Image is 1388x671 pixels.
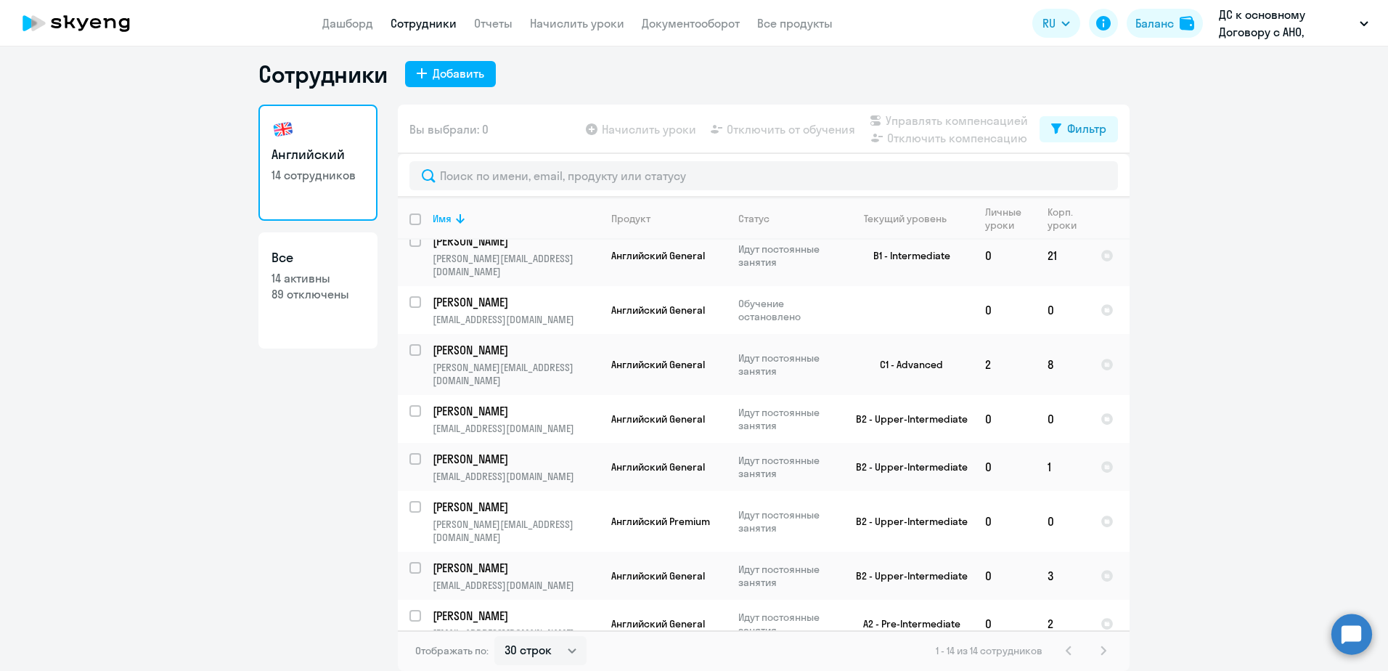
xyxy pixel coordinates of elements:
[985,206,1026,232] div: Личные уроки
[757,16,833,30] a: Все продукты
[738,611,838,637] p: Идут постоянные занятия
[433,608,597,624] p: [PERSON_NAME]
[642,16,740,30] a: Документооборот
[1042,15,1056,32] span: RU
[433,560,599,576] a: [PERSON_NAME]
[738,243,838,269] p: Идут постоянные занятия
[1036,225,1089,286] td: 21
[838,600,973,648] td: A2 - Pre-Intermediate
[272,167,364,183] p: 14 сотрудников
[973,395,1036,443] td: 0
[738,212,838,225] div: Статус
[409,121,489,138] span: Вы выбрали: 0
[850,212,973,225] div: Текущий уровень
[391,16,457,30] a: Сотрудники
[433,451,597,467] p: [PERSON_NAME]
[838,395,973,443] td: B2 - Upper-Intermediate
[272,286,364,302] p: 89 отключены
[433,361,599,387] p: [PERSON_NAME][EMAIL_ADDRESS][DOMAIN_NAME]
[738,212,769,225] div: Статус
[433,294,597,310] p: [PERSON_NAME]
[258,60,388,89] h1: Сотрудники
[738,351,838,378] p: Идут постоянные занятия
[258,232,377,349] a: Все14 активны89 отключены
[433,294,599,310] a: [PERSON_NAME]
[272,270,364,286] p: 14 активны
[611,304,705,317] span: Английский General
[433,499,597,515] p: [PERSON_NAME]
[973,334,1036,395] td: 2
[1036,491,1089,552] td: 0
[838,491,973,552] td: B2 - Upper-Intermediate
[738,454,838,480] p: Идут постоянные занятия
[433,560,597,576] p: [PERSON_NAME]
[738,297,838,323] p: Обучение остановлено
[838,552,973,600] td: B2 - Upper-Intermediate
[611,212,726,225] div: Продукт
[433,65,484,82] div: Добавить
[1036,334,1089,395] td: 8
[936,644,1042,657] span: 1 - 14 из 14 сотрудников
[611,249,705,262] span: Английский General
[738,563,838,589] p: Идут постоянные занятия
[433,233,597,249] p: [PERSON_NAME]
[433,342,599,358] a: [PERSON_NAME]
[272,145,364,164] h3: Английский
[1036,600,1089,648] td: 2
[433,252,599,278] p: [PERSON_NAME][EMAIL_ADDRESS][DOMAIN_NAME]
[433,451,599,467] a: [PERSON_NAME]
[1219,6,1354,41] p: ДС к основному Договору с АНО, ХАЙДЕЛЬБЕРГЦЕМЕНТ РУС, ООО
[405,61,496,87] button: Добавить
[1048,206,1088,232] div: Корп. уроки
[973,491,1036,552] td: 0
[973,225,1036,286] td: 0
[433,499,599,515] a: [PERSON_NAME]
[1036,552,1089,600] td: 3
[433,422,599,435] p: [EMAIL_ADDRESS][DOMAIN_NAME]
[838,443,973,491] td: B2 - Upper-Intermediate
[1135,15,1174,32] div: Баланс
[985,206,1035,232] div: Личные уроки
[433,608,599,624] a: [PERSON_NAME]
[1212,6,1376,41] button: ДС к основному Договору с АНО, ХАЙДЕЛЬБЕРГЦЕМЕНТ РУС, ООО
[433,212,452,225] div: Имя
[611,617,705,630] span: Английский General
[738,508,838,534] p: Идут постоянные занятия
[1180,16,1194,30] img: balance
[415,644,489,657] span: Отображать по:
[433,212,599,225] div: Имя
[611,460,705,473] span: Английский General
[433,233,599,249] a: [PERSON_NAME]
[409,161,1118,190] input: Поиск по имени, email, продукту или статусу
[611,212,650,225] div: Продукт
[1067,120,1106,137] div: Фильтр
[973,443,1036,491] td: 0
[738,406,838,432] p: Идут постоянные занятия
[1127,9,1203,38] button: Балансbalance
[433,518,599,544] p: [PERSON_NAME][EMAIL_ADDRESS][DOMAIN_NAME]
[433,342,597,358] p: [PERSON_NAME]
[433,403,599,419] a: [PERSON_NAME]
[611,358,705,371] span: Английский General
[433,579,599,592] p: [EMAIL_ADDRESS][DOMAIN_NAME]
[1040,116,1118,142] button: Фильтр
[258,105,377,221] a: Английский14 сотрудников
[272,248,364,267] h3: Все
[1036,395,1089,443] td: 0
[1036,286,1089,334] td: 0
[611,412,705,426] span: Английский General
[433,313,599,326] p: [EMAIL_ADDRESS][DOMAIN_NAME]
[433,470,599,483] p: [EMAIL_ADDRESS][DOMAIN_NAME]
[272,118,295,141] img: english
[530,16,624,30] a: Начислить уроки
[973,286,1036,334] td: 0
[1036,443,1089,491] td: 1
[433,627,599,640] p: [EMAIL_ADDRESS][DOMAIN_NAME]
[474,16,513,30] a: Отчеты
[973,552,1036,600] td: 0
[322,16,373,30] a: Дашборд
[1032,9,1080,38] button: RU
[864,212,947,225] div: Текущий уровень
[838,334,973,395] td: C1 - Advanced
